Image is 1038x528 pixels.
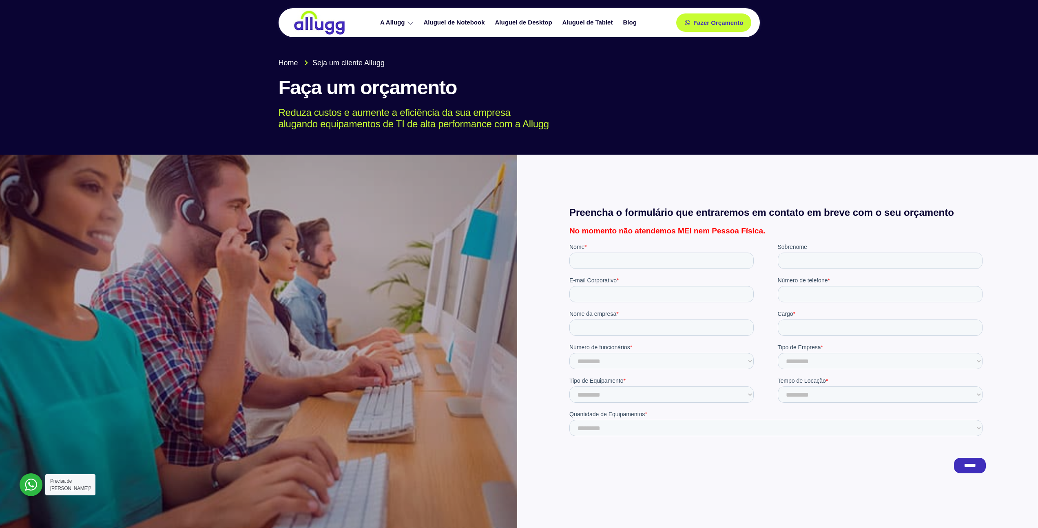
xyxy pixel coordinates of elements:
[676,13,752,32] a: Fazer Orçamento
[293,10,346,35] img: locação de TI é Allugg
[569,207,986,219] h2: Preencha o formulário que entraremos em contato em breve com o seu orçamento
[50,478,91,491] span: Precisa de [PERSON_NAME]?
[569,227,986,235] p: No momento não atendemos MEI nem Pessoa Física.
[569,243,986,488] iframe: Form 0
[279,107,748,131] p: Reduza custos e aumente a eficiência da sua empresa alugando equipamentos de TI de alta performan...
[619,16,642,30] a: Blog
[279,77,760,99] h1: Faça um orçamento
[310,58,385,69] span: Seja um cliente Allugg
[376,16,420,30] a: A Allugg
[491,16,558,30] a: Aluguel de Desktop
[279,58,298,69] span: Home
[558,16,619,30] a: Aluguel de Tablet
[420,16,491,30] a: Aluguel de Notebook
[693,20,744,26] span: Fazer Orçamento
